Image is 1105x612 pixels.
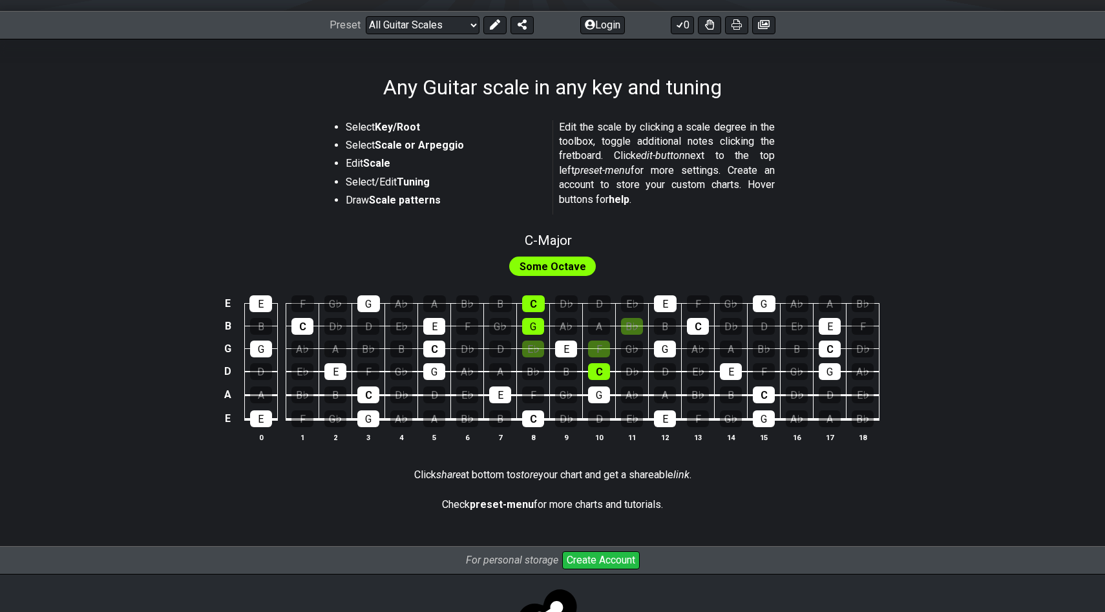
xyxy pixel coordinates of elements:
[291,363,313,380] div: E♭
[555,318,577,335] div: A♭
[654,295,677,312] div: E
[819,318,841,335] div: E
[583,430,616,444] th: 10
[555,410,577,427] div: D♭
[220,337,236,360] td: G
[580,16,625,34] button: Login
[621,386,643,403] div: A♭
[385,430,418,444] th: 4
[698,16,721,34] button: Toggle Dexterity for all fretkits
[442,498,663,512] p: Check for more charts and tutorials.
[819,386,841,403] div: D
[250,363,272,380] div: D
[555,363,577,380] div: B
[390,318,412,335] div: E♭
[621,295,644,312] div: E♭
[436,469,461,481] em: share
[346,120,543,138] li: Select
[291,341,313,357] div: A♭
[852,341,874,357] div: D♭
[720,363,742,380] div: E
[522,363,544,380] div: B♭
[456,386,478,403] div: E♭
[483,16,507,34] button: Edit Preset
[250,386,272,403] div: A
[522,410,544,427] div: C
[330,19,361,31] span: Preset
[489,363,511,380] div: A
[451,430,484,444] th: 6
[682,430,715,444] th: 13
[786,386,808,403] div: D♭
[423,295,446,312] div: A
[352,430,385,444] th: 3
[522,295,545,312] div: C
[423,410,445,427] div: A
[588,410,610,427] div: D
[654,318,676,335] div: B
[418,430,451,444] th: 5
[588,386,610,403] div: G
[291,386,313,403] div: B♭
[423,363,445,380] div: G
[366,16,479,34] select: Preset
[250,341,272,357] div: G
[819,410,841,427] div: A
[286,430,319,444] th: 1
[250,410,272,427] div: E
[319,430,352,444] th: 2
[346,138,543,156] li: Select
[588,295,611,312] div: D
[220,360,236,383] td: D
[220,383,236,407] td: A
[687,386,709,403] div: B♭
[346,193,543,211] li: Draw
[456,318,478,335] div: F
[786,363,808,380] div: G♭
[852,295,874,312] div: B♭
[324,410,346,427] div: G♭
[456,295,479,312] div: B♭
[715,430,748,444] th: 14
[819,341,841,357] div: C
[489,341,511,357] div: D
[748,430,781,444] th: 15
[753,341,775,357] div: B♭
[520,257,586,276] span: First enable full edit mode to edit
[649,430,682,444] th: 12
[621,341,643,357] div: G♭
[847,430,879,444] th: 18
[357,318,379,335] div: D
[324,386,346,403] div: B
[249,295,272,312] div: E
[357,363,379,380] div: F
[522,341,544,357] div: E♭
[423,341,445,357] div: C
[720,318,742,335] div: D♭
[654,410,676,427] div: E
[456,410,478,427] div: B♭
[636,149,685,162] em: edit-button
[390,410,412,427] div: A♭
[489,318,511,335] div: G♭
[687,295,710,312] div: F
[357,295,380,312] div: G
[423,318,445,335] div: E
[786,341,808,357] div: B
[753,410,775,427] div: G
[720,386,742,403] div: B
[819,363,841,380] div: G
[397,176,430,188] strong: Tuning
[720,341,742,357] div: A
[588,363,610,380] div: C
[357,386,379,403] div: C
[390,295,413,312] div: A♭
[220,315,236,337] td: B
[522,318,544,335] div: G
[324,363,346,380] div: E
[673,469,689,481] em: link
[375,139,464,151] strong: Scale or Arpeggio
[489,410,511,427] div: B
[357,341,379,357] div: B♭
[852,363,874,380] div: A♭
